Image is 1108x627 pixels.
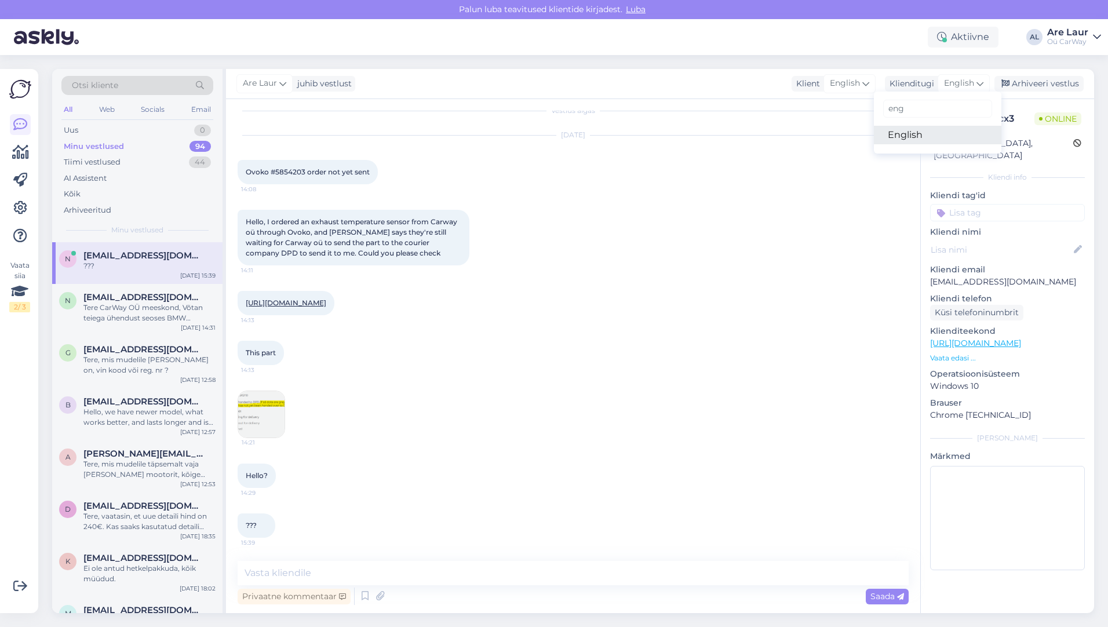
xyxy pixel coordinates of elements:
div: 44 [189,156,211,168]
span: Otsi kliente [72,79,118,92]
div: 94 [189,141,211,152]
p: Windows 10 [930,380,1085,392]
span: nasermoi@outlook.com [83,292,204,302]
div: AI Assistent [64,173,107,184]
span: Ovoko #5854203 order not yet sent [246,167,370,176]
p: Kliendi telefon [930,293,1085,305]
div: Vestlus algas [238,105,909,116]
div: juhib vestlust [293,78,352,90]
input: Lisa tag [930,204,1085,221]
a: English [874,126,1001,144]
div: Email [189,102,213,117]
div: Are Laur [1047,28,1088,37]
a: Are LaurOü CarWay [1047,28,1101,46]
div: Tere, vaatasin, et uue detaili hind on 240€. Kas saaks kasutatud detaili puhul paremat [PERSON_NA... [83,511,216,532]
span: Minu vestlused [111,225,163,235]
div: Tiimi vestlused [64,156,121,168]
div: Ei ole antud hetkelpakkuda, kõik müüdud. [83,563,216,584]
span: d [65,505,71,513]
div: ??? [83,261,216,271]
span: English [944,77,974,90]
div: Uus [64,125,78,136]
div: Socials [138,102,167,117]
span: b [65,400,71,409]
div: [DATE] 18:35 [180,532,216,541]
div: [DATE] 12:57 [180,428,216,436]
span: 14:13 [241,366,285,374]
p: Kliendi tag'id [930,189,1085,202]
div: [DATE] 15:39 [180,271,216,280]
span: Online [1034,112,1081,125]
span: This part [246,348,276,357]
div: [GEOGRAPHIC_DATA], [GEOGRAPHIC_DATA] [934,137,1073,162]
span: Luba [622,4,649,14]
div: Tere CarWay OÜ meeskond, Võtan teiega ühendust seoses BMW heitgaaside temperatuuriandur, väljalas... [83,302,216,323]
span: 14:21 [242,438,285,447]
span: g [65,348,71,357]
p: Operatsioonisüsteem [930,368,1085,380]
span: merilyandrejeva@gmail.com [83,605,204,615]
a: [URL][DOMAIN_NAME] [246,298,326,307]
p: Klienditeekond [930,325,1085,337]
span: davrkru@gmail.com [83,501,204,511]
span: n [65,296,71,305]
div: Privaatne kommentaar [238,589,351,604]
span: 14:13 [241,316,285,325]
span: Hello, I ordered an exhaust temperature sensor from Carway oü through Ovoko, and [PERSON_NAME] sa... [246,217,459,257]
span: 14:11 [241,266,285,275]
div: Klienditugi [885,78,934,90]
span: kaarelkutsaar687@gmail.com [83,553,204,563]
div: [DATE] 12:58 [180,376,216,384]
img: Askly Logo [9,78,31,100]
span: 14:29 [241,489,285,497]
div: Vaata siia [9,260,30,312]
div: 2 / 3 [9,302,30,312]
div: Tere, mis mudelile täpsemalt vaja [PERSON_NAME] mootorit, kõige parem oleks kui helistate 5213002... [83,459,216,480]
span: Are Laur [243,77,277,90]
input: Kirjuta, millist tag'i otsid [883,100,992,118]
div: Arhiveeri vestlus [994,76,1084,92]
p: Vaata edasi ... [930,353,1085,363]
span: 14:08 [241,185,285,194]
p: [EMAIL_ADDRESS][DOMAIN_NAME] [930,276,1085,288]
span: a [65,453,71,461]
input: Lisa nimi [931,243,1071,256]
div: Kõik [64,188,81,200]
span: English [830,77,860,90]
div: [DATE] 12:53 [180,480,216,489]
div: AL [1026,29,1043,45]
p: Kliendi email [930,264,1085,276]
p: Kliendi nimi [930,226,1085,238]
div: [DATE] [238,130,909,140]
a: [URL][DOMAIN_NAME] [930,338,1021,348]
div: Web [97,102,117,117]
div: [DATE] 18:02 [180,584,216,593]
span: germo.ts@gmail.com [83,344,204,355]
div: [DATE] 14:31 [181,323,216,332]
div: 0 [194,125,211,136]
span: ??? [246,521,257,530]
img: Attachment [238,391,285,438]
span: n [65,254,71,263]
span: Hello? [246,471,268,480]
div: Aktiivne [928,27,998,48]
span: k [65,557,71,566]
div: Tere, mis mudelile [PERSON_NAME] on, vin kood või reg. nr ? [83,355,216,376]
span: balashovandrey0@gmail.com [83,396,204,407]
div: Hello, we have newer model, what works better, and lasts longer and is more bullet proof. We will... [83,407,216,428]
p: Chrome [TECHNICAL_ID] [930,409,1085,421]
p: Märkmed [930,450,1085,462]
span: nasermoi@outlook.com [83,250,204,261]
div: Arhiveeritud [64,205,111,216]
span: 15:39 [241,538,285,547]
span: andres.loss@mail.ee [83,449,204,459]
div: All [61,102,75,117]
div: Kliendi info [930,172,1085,183]
span: Saada [870,591,904,602]
div: Klient [792,78,820,90]
div: Minu vestlused [64,141,124,152]
p: Brauser [930,397,1085,409]
span: m [65,609,71,618]
div: Oü CarWay [1047,37,1088,46]
div: Küsi telefoninumbrit [930,305,1023,320]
